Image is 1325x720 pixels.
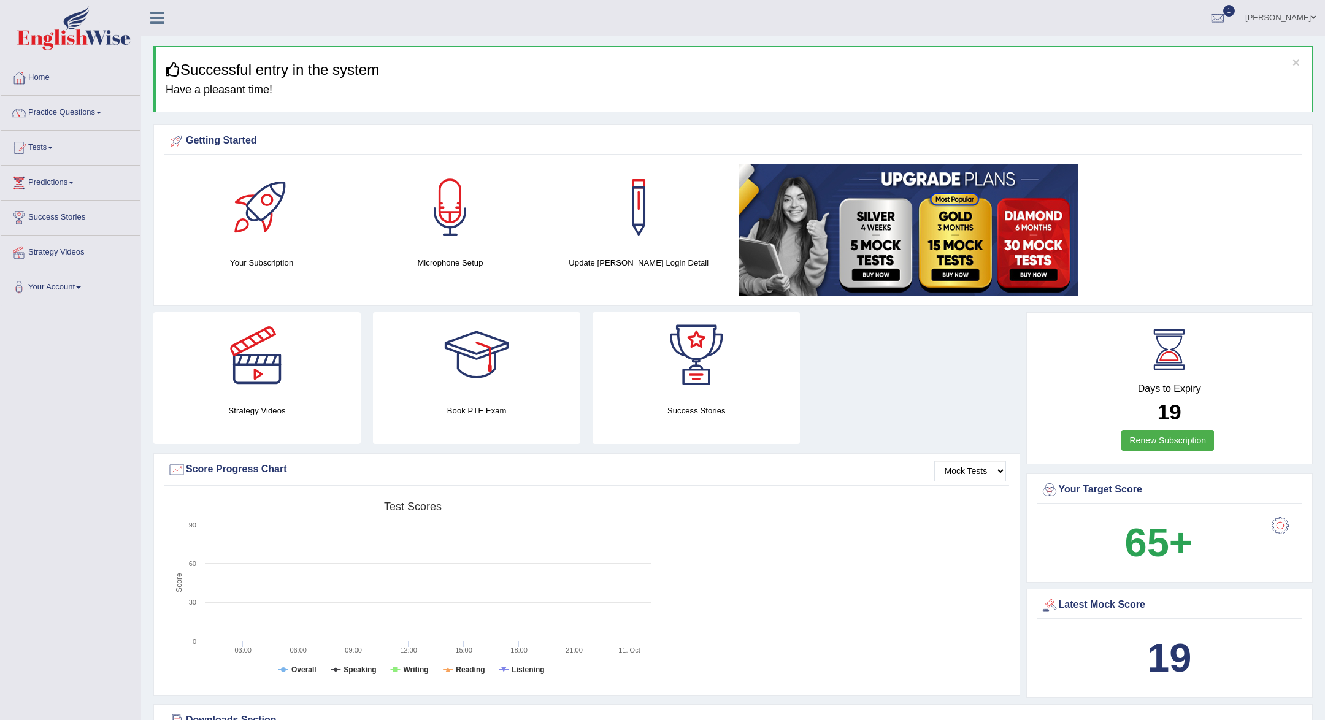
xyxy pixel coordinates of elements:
[1,131,140,161] a: Tests
[189,560,196,567] text: 60
[1,96,140,126] a: Practice Questions
[1040,383,1299,394] h4: Days to Expiry
[1,236,140,266] a: Strategy Videos
[566,646,583,654] text: 21:00
[345,646,362,654] text: 09:00
[618,646,640,654] tspan: 11. Oct
[403,665,428,674] tspan: Writing
[291,665,317,674] tspan: Overall
[153,404,361,417] h4: Strategy Videos
[456,665,485,674] tspan: Reading
[1040,481,1299,499] div: Your Target Score
[1125,520,1192,565] b: 65+
[593,404,800,417] h4: Success Stories
[167,461,1006,479] div: Score Progress Chart
[400,646,417,654] text: 12:00
[174,256,350,269] h4: Your Subscription
[193,638,196,645] text: 0
[1158,400,1181,424] b: 19
[167,132,1299,150] div: Getting Started
[1147,635,1191,680] b: 19
[1,201,140,231] a: Success Stories
[189,599,196,606] text: 30
[1,61,140,91] a: Home
[1292,56,1300,69] button: ×
[512,665,544,674] tspan: Listening
[510,646,528,654] text: 18:00
[1,166,140,196] a: Predictions
[344,665,376,674] tspan: Speaking
[1,270,140,301] a: Your Account
[1040,596,1299,615] div: Latest Mock Score
[551,256,727,269] h4: Update [PERSON_NAME] Login Detail
[384,500,442,513] tspan: Test scores
[234,646,252,654] text: 03:00
[1121,430,1214,451] a: Renew Subscription
[175,573,183,592] tspan: Score
[189,521,196,529] text: 90
[739,164,1078,296] img: small5.jpg
[1223,5,1235,17] span: 1
[373,404,580,417] h4: Book PTE Exam
[455,646,472,654] text: 15:00
[290,646,307,654] text: 06:00
[362,256,538,269] h4: Microphone Setup
[166,62,1303,78] h3: Successful entry in the system
[166,84,1303,96] h4: Have a pleasant time!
